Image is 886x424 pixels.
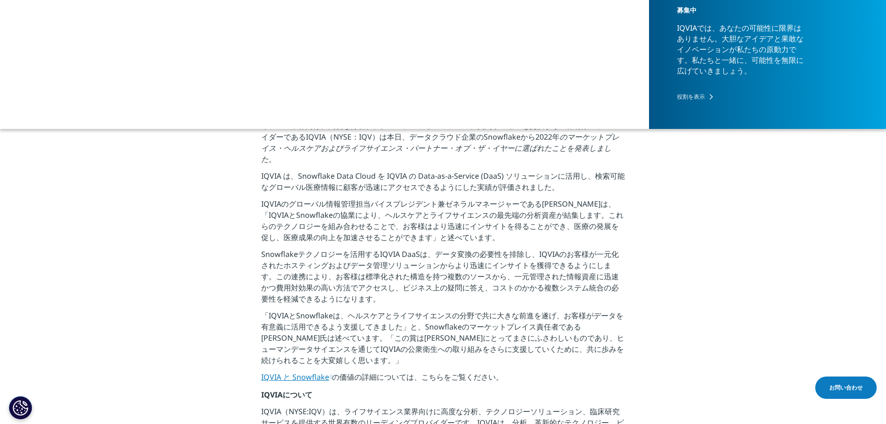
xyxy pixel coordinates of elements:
font: IQVIAのグローバル情報管理担当バイスプレジデント兼ゼネラルマネージャーである[PERSON_NAME]は、「IQVIAとSnowflakeの協業により、ヘルスケアとライフサイエンスの最先端の... [261,199,623,242]
font: Snowflakeテクノロジーを活用するIQVIA DaaSは、データ変換の必要性を排除し、IQVIAのお客様が一元化されたホスティングおよびデータ管理ソリューションからより迅速にインサイトを獲... [261,249,619,304]
font: の [560,132,567,142]
a: 役割を表示 [677,93,851,101]
font: 役割を表示 [677,93,705,101]
font: IQVIA は、Snowflake Data Cloud を IQVIA の Data-as-a-Service (DaaS) ソリューションに活用し、検索可能なグローバル医療情報に顧客が迅速に... [261,171,625,192]
font: 「IQVIAとSnowflakeは、ヘルスケアとライフサイエンスの分野で共に大きな前進を遂げ、お客様がデータを有意義に活用できるよう支援してきました」と、Snowflakeのマーケットプレイス責... [261,310,624,365]
a: IQVIA と Snowflake [261,372,332,382]
font: IQVIAについて [261,390,312,400]
button: クッキー設定 [9,396,32,419]
a: お問い合わせ [815,377,877,399]
font: 。 [496,372,503,382]
font: お問い合わせ [829,384,863,391]
font: IQVIAでは、あなたの可能性に限界はありません。大胆なアイデアと果敢なイノベーションが私たちの原動力です。私たちと一緒に、可能性を無限に広げていきましょう。 [677,23,804,76]
font: データクラウド企業のSnowflakeから2022年 [409,132,560,142]
font: の価値の詳細については、こちらをご覧ください [332,372,496,382]
font: IQVIA と Snowflake [261,372,329,382]
font: 募集中 [677,6,697,14]
font: ヘルスケアおよびライフサイエンス・パートナー・オブ・ザ・イヤーに選ばれたことを発表しました。 [261,143,611,164]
